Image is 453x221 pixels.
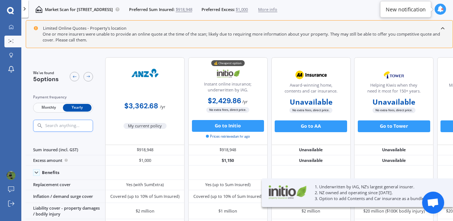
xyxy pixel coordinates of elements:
button: Go to Initio [192,120,264,132]
span: No extra fees, direct price. [206,107,249,113]
div: $918,948 [188,145,268,155]
button: Go to AA [275,120,347,132]
img: ANZ.png [126,66,165,81]
img: ACg8ocIR0sWoTmc8clID58_6n7mI2abnQvQjo3V8BmIC23qrRPdtG14=s96-c [7,171,15,180]
span: No extra fees, direct price. [289,108,332,113]
p: 2. NZ owned and operating since [DATE]. [315,190,438,196]
div: Limited Online Quotes - Property's location [33,25,126,31]
span: Preferred Excess: [201,7,235,12]
span: $918,948 [176,7,192,12]
div: Covered (up to 10% of Sum Insured) [193,193,263,199]
span: Preferred Sum Insured: [129,7,175,12]
img: Initio.webp [208,66,247,81]
b: Unavailable [290,99,332,105]
div: $918,948 [105,145,185,155]
div: Sum insured (incl. GST) [26,145,105,155]
span: Monthly [34,104,63,112]
div: Replacement cover [26,180,105,190]
b: $2,429.86 [208,96,241,105]
input: Search anything... [44,123,105,128]
button: Go to Tower [358,120,430,132]
span: My current policy [124,123,167,129]
div: One or more insurers were unable to provide an online quote at the time of the scan; likely due t... [33,31,446,43]
span: / yr [242,99,248,104]
div: Award-winning home, contents and car insurance. [276,82,345,97]
span: 5 options [33,75,59,83]
p: 3. Option to add Contents and Car insurance as a bundle. [315,196,438,202]
div: Unavailable [354,145,434,155]
div: Helping Kiwis when they need it most for 150+ years. [359,82,428,97]
div: Liability cover - property damages / bodily injury [26,203,105,219]
div: $1,000 [105,155,185,166]
div: $2 million [302,208,320,214]
div: $20 million ($100K bodily injury) [363,208,425,214]
div: Yes (with SumExtra) [126,182,164,188]
img: Tower.webp [374,68,413,82]
p: 1. Underwritten by IAG, NZ’s largest general insurer. [315,184,438,190]
span: Prices retrieved an hr ago [206,134,250,139]
img: home-and-contents.b802091223b8502ef2dd.svg [35,6,42,13]
span: / yr [160,104,165,109]
div: 💰 Cheapest option [211,60,245,66]
span: Yearly [63,104,92,112]
img: AA.webp [292,68,331,82]
div: Covered (up to 10% of Sum Insured) [110,193,179,199]
span: No extra fees, direct price. [372,108,415,113]
span: $1,000 [236,7,248,12]
div: Payment frequency [33,94,93,100]
div: Unavailable [354,155,434,166]
div: Benefits [42,170,60,175]
b: $3,362.68 [124,101,158,110]
img: Initio.webp [267,183,308,201]
div: New notification [386,6,426,13]
div: Inflation / demand surge cover [26,190,105,203]
div: Open chat [422,192,444,214]
div: $2 million [136,208,154,214]
div: $1 million [218,208,237,214]
span: More info [258,7,277,12]
span: We've found [33,70,59,76]
b: Unavailable [372,99,415,105]
div: $1,150 [188,155,268,166]
div: Unavailable [271,145,351,155]
div: Instant online insurance; underwritten by IAG. [193,81,263,96]
p: Market Scan for [STREET_ADDRESS] [45,7,113,12]
div: Yes (up to Sum Insured) [205,182,250,188]
div: Unavailable [271,155,351,166]
div: Excess amount [26,155,105,166]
